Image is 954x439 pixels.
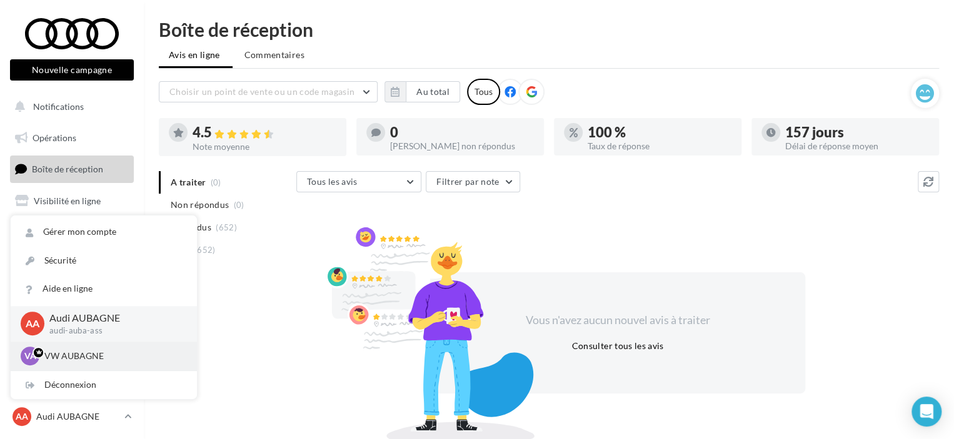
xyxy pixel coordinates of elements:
[11,218,197,246] a: Gérer mon compte
[8,250,136,276] a: Médiathèque
[390,126,534,139] div: 0
[11,247,197,275] a: Sécurité
[33,132,76,143] span: Opérations
[426,171,520,192] button: Filtrer par note
[307,176,358,187] span: Tous les avis
[785,142,929,150] div: Délai de réponse moyen
[194,245,216,255] span: (652)
[244,49,304,61] span: Commentaires
[384,81,460,102] button: Au total
[36,410,119,423] p: Audi AUBAGNE
[11,275,197,303] a: Aide en ligne
[216,222,237,232] span: (652)
[26,317,39,331] span: AA
[785,126,929,139] div: 157 jours
[159,81,378,102] button: Choisir un point de vente ou un code magasin
[234,200,244,210] span: (0)
[8,125,136,151] a: Opérations
[10,59,134,81] button: Nouvelle campagne
[34,195,101,206] span: Visibilité en ligne
[44,350,182,362] p: VW AUBAGNE
[169,86,354,97] span: Choisir un point de vente ou un code magasin
[8,155,136,182] a: Boîte de réception
[16,410,28,423] span: AA
[911,397,941,427] div: Open Intercom Messenger
[390,142,534,150] div: [PERSON_NAME] non répondus
[171,199,229,211] span: Non répondus
[49,311,177,325] p: Audi AUBAGNE
[159,20,939,39] div: Boîte de réception
[11,371,197,399] div: Déconnexion
[406,81,460,102] button: Au total
[32,164,103,174] span: Boîte de réception
[588,142,731,150] div: Taux de réponse
[510,312,725,328] div: Vous n'avez aucun nouvel avis à traiter
[10,405,134,428] a: AA Audi AUBAGNE
[8,188,136,214] a: Visibilité en ligne
[8,219,136,245] a: Campagnes
[33,101,84,112] span: Notifications
[566,338,668,353] button: Consulter tous les avis
[193,126,336,140] div: 4.5
[193,142,336,151] div: Note moyenne
[8,94,131,120] button: Notifications
[467,79,500,105] div: Tous
[49,325,177,337] p: audi-auba-ass
[588,126,731,139] div: 100 %
[296,171,421,192] button: Tous les avis
[8,281,136,318] a: PLV et print personnalisable
[24,350,36,362] span: VA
